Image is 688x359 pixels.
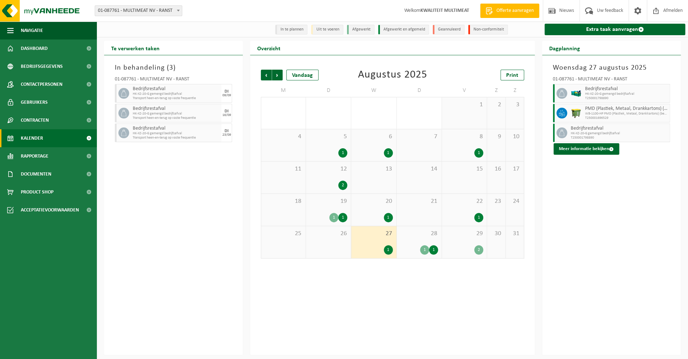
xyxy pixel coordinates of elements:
span: HK-XZ-20-G gemengd bedrijfsafval [571,131,668,136]
span: 3 [509,101,520,109]
span: Contactpersonen [21,75,62,93]
span: HK-XZ-20-G gemengd bedrijfsafval [133,92,220,96]
span: 12 [310,165,347,173]
li: Afgewerkt en afgemeld [378,25,429,34]
span: 27 [355,230,392,238]
h2: Overzicht [250,41,288,55]
span: 6 [355,133,392,141]
span: Transport heen-en-terug op vaste frequentie [133,96,220,101]
td: Z [487,84,505,97]
span: 30 [491,230,501,238]
span: 1 [446,101,483,109]
span: 16 [491,165,501,173]
div: Vandaag [286,70,319,80]
span: 31 [509,230,520,238]
span: 21 [400,197,438,205]
span: Bedrijfsrestafval [585,86,668,92]
div: DI [225,89,228,94]
a: Extra taak aanvragen [545,24,685,35]
span: 26 [310,230,347,238]
span: 19 [310,197,347,205]
td: D [306,84,351,97]
span: Volgende [272,70,283,80]
span: 25 [265,230,302,238]
span: 17 [509,165,520,173]
span: Print [506,73,518,78]
h2: Te verwerken taken [104,41,167,55]
li: Afgewerkt [347,25,374,34]
span: 29 [446,230,483,238]
span: Gebruikers [21,93,48,111]
td: D [397,84,442,97]
span: Bedrijfsgegevens [21,57,63,75]
span: 2 [491,101,501,109]
span: HK-XZ-20-G gemengd bedrijfsafval [133,131,220,136]
span: 4 [265,133,302,141]
span: Contracten [21,111,49,129]
div: DI [225,129,228,133]
span: Offerte aanvragen [495,7,536,14]
span: Dashboard [21,39,48,57]
img: HK-XZ-20-GN-12 [571,88,581,99]
span: HK-XZ-20-G gemengd bedrijfsafval [133,112,220,116]
div: 1 [420,245,429,255]
span: 01-087761 - MULTIMEAT NV - RANST [95,6,182,16]
span: 23 [491,197,501,205]
span: PMD (Plastiek, Metaal, Drankkartons) (bedrijven) [585,106,668,112]
span: 15 [446,165,483,173]
span: Documenten [21,165,51,183]
span: T250001798890 [585,96,668,101]
span: Bedrijfsrestafval [133,106,220,112]
div: 1 [429,245,438,255]
span: 7 [400,133,438,141]
span: WB-1100-HP PMD (Plastiek, Metaal, Drankkartons) (bedrijven) [585,112,668,116]
div: 1 [338,213,347,222]
span: 5 [310,133,347,141]
div: 1 [338,148,347,158]
button: Meer informatie bekijken [553,143,619,155]
span: 9 [491,133,501,141]
div: DI [225,109,228,113]
td: W [351,84,396,97]
a: Offerte aanvragen [480,4,539,18]
span: Product Shop [21,183,53,201]
span: 18 [265,197,302,205]
li: In te plannen [275,25,307,34]
span: Bedrijfsrestafval [571,126,668,131]
span: 8 [446,133,483,141]
div: 1 [384,148,393,158]
a: Print [500,70,524,80]
span: Transport heen-en-terug op vaste frequentie [133,136,220,140]
td: V [442,84,487,97]
div: 09/09 [222,94,231,97]
span: Vorige [261,70,272,80]
strong: KWALITEIT MULTIMEAT [420,8,469,13]
div: 01-087761 - MULTIMEAT NV - RANST [115,77,232,84]
span: Rapportage [21,147,48,165]
span: 10 [509,133,520,141]
li: Uit te voeren [311,25,343,34]
h3: Woensdag 27 augustus 2025 [553,62,670,73]
span: Bedrijfsrestafval [133,126,220,131]
div: 16/09 [222,113,231,117]
span: Transport heen-en-terug op vaste frequentie [133,116,220,120]
span: 3 [169,64,173,71]
div: 01-087761 - MULTIMEAT NV - RANST [553,77,670,84]
td: M [261,84,306,97]
li: Geannuleerd [433,25,465,34]
div: Augustus 2025 [358,70,427,80]
div: 1 [329,213,338,222]
span: 22 [446,197,483,205]
span: 11 [265,165,302,173]
span: 13 [355,165,392,173]
span: 28 [400,230,438,238]
img: WB-1100-HPE-GN-50 [571,108,581,118]
span: 01-087761 - MULTIMEAT NV - RANST [95,5,182,16]
span: Kalender [21,129,43,147]
span: HK-XZ-20-G gemengd bedrijfsafval [585,92,668,96]
div: 23/09 [222,133,231,137]
div: 1 [474,213,483,222]
div: 2 [338,181,347,190]
div: 1 [384,245,393,255]
td: Z [506,84,524,97]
